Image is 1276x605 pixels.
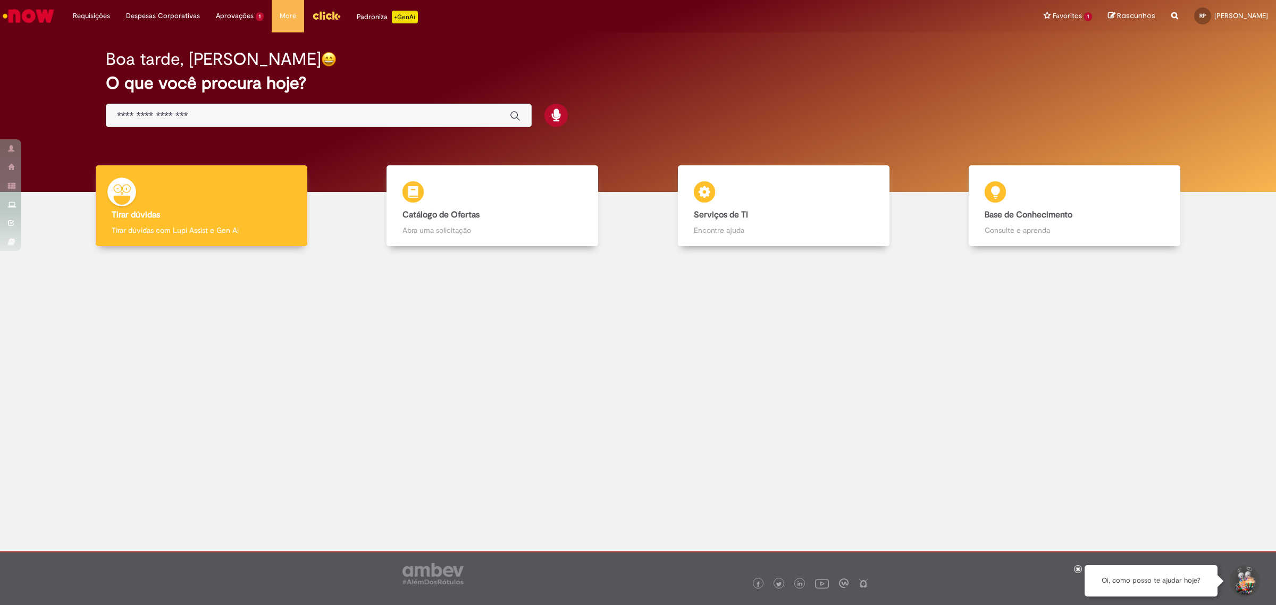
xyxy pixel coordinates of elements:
b: Serviços de TI [694,209,748,220]
span: RP [1199,12,1206,19]
h2: Boa tarde, [PERSON_NAME] [106,50,321,69]
h2: O que você procura hoje? [106,74,1170,93]
img: ServiceNow [1,5,56,27]
img: logo_footer_facebook.png [755,582,761,587]
a: Serviços de TI Encontre ajuda [638,165,929,247]
span: Rascunhos [1117,11,1155,21]
img: logo_footer_youtube.png [815,576,829,590]
span: [PERSON_NAME] [1214,11,1268,20]
a: Rascunhos [1108,11,1155,21]
img: click_logo_yellow_360x200.png [312,7,341,23]
a: Catálogo de Ofertas Abra uma solicitação [347,165,639,247]
img: logo_footer_twitter.png [776,582,782,587]
img: logo_footer_ambev_rotulo_gray.png [402,563,464,584]
span: More [280,11,296,21]
p: Tirar dúvidas com Lupi Assist e Gen Ai [112,225,291,236]
img: logo_footer_linkedin.png [797,581,803,587]
span: Despesas Corporativas [126,11,200,21]
p: Consulte e aprenda [985,225,1164,236]
span: Requisições [73,11,110,21]
img: happy-face.png [321,52,337,67]
a: Base de Conhecimento Consulte e aprenda [929,165,1221,247]
span: Aprovações [216,11,254,21]
b: Base de Conhecimento [985,209,1072,220]
a: Tirar dúvidas Tirar dúvidas com Lupi Assist e Gen Ai [56,165,347,247]
div: Padroniza [357,11,418,23]
b: Tirar dúvidas [112,209,160,220]
div: Oi, como posso te ajudar hoje? [1085,565,1218,596]
button: Iniciar Conversa de Suporte [1228,565,1260,597]
b: Catálogo de Ofertas [402,209,480,220]
p: +GenAi [392,11,418,23]
span: 1 [1084,12,1092,21]
span: Favoritos [1053,11,1082,21]
span: 1 [256,12,264,21]
img: logo_footer_naosei.png [859,578,868,588]
p: Encontre ajuda [694,225,874,236]
img: logo_footer_workplace.png [839,578,849,588]
p: Abra uma solicitação [402,225,582,236]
